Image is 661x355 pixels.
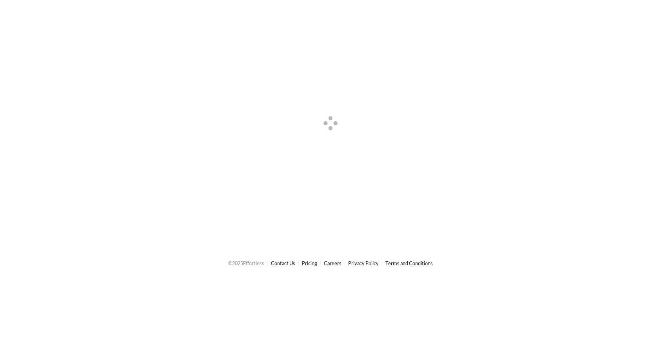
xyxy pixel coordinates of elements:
a: Privacy Policy [348,260,379,266]
a: Contact Us [271,260,295,266]
a: Careers [324,260,341,266]
a: Terms and Conditions [385,260,433,266]
a: Pricing [302,260,317,266]
span: © 2025 Effortless [228,260,264,266]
